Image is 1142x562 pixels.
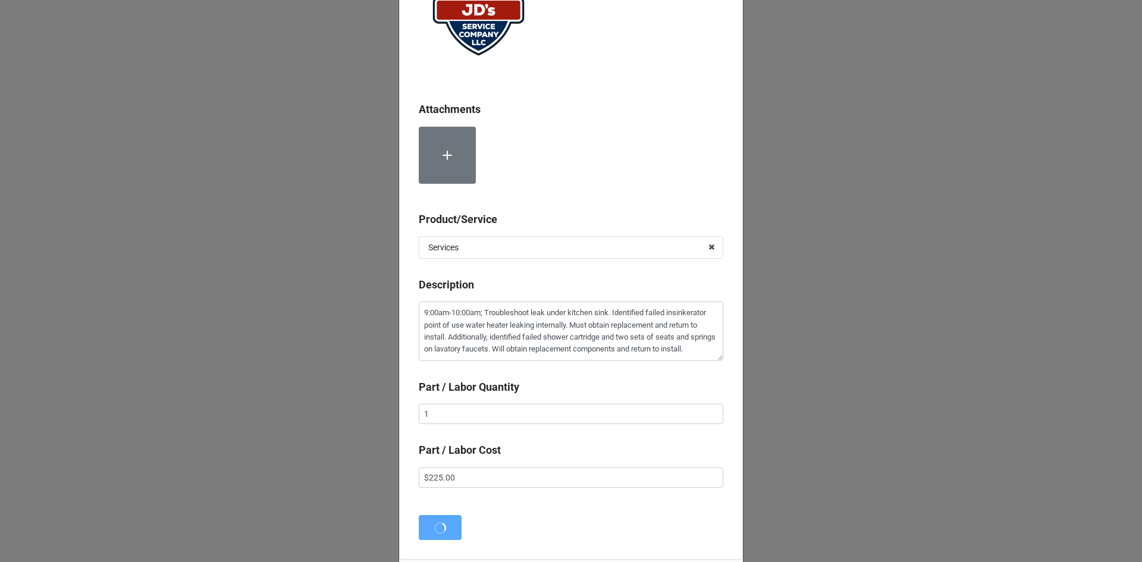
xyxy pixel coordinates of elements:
[419,302,723,361] textarea: 9:00am-10:00am; Troubleshoot leak under kitchen sink. Identified failed insinkerator point of use...
[419,379,519,395] label: Part / Labor Quantity
[419,101,481,118] label: Attachments
[419,277,474,293] label: Description
[428,243,459,252] div: Services
[419,211,497,228] label: Product/Service
[419,442,501,459] label: Part / Labor Cost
